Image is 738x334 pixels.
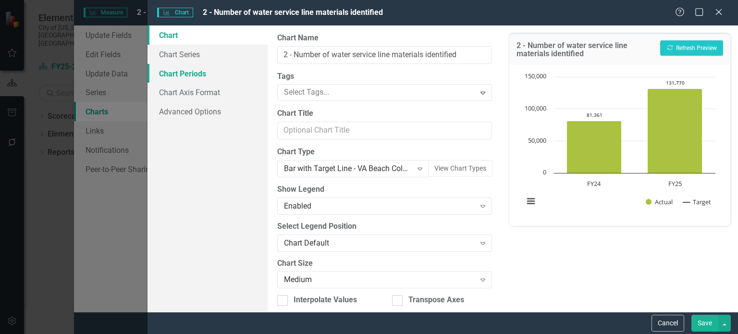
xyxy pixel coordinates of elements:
[284,163,412,174] div: Bar with Target Line - VA Beach Colors
[157,8,193,17] span: Chart
[277,33,492,44] label: Chart Name
[284,237,475,248] div: Chart Default
[528,136,546,145] text: 50,000
[668,179,682,188] text: FY25
[148,45,268,64] a: Chart Series
[691,315,718,332] button: Save
[567,89,702,173] g: Actual, series 1 of 2. Bar series with 2 bars.
[517,41,655,58] h3: 2 - Number of water service line materials identified
[408,295,464,306] div: Transpose Axes
[660,40,723,56] button: Refresh Preview
[646,198,673,206] button: Show Actual
[277,71,492,82] label: Tags
[524,195,538,208] button: View chart menu, Chart
[277,258,492,269] label: Chart Size
[277,108,492,119] label: Chart Title
[525,104,546,112] text: 100,000
[519,72,720,216] svg: Interactive chart
[148,102,268,121] a: Advanced Options
[567,121,622,173] path: FY24, 81,361. Actual.
[277,184,492,195] label: Show Legend
[683,198,711,206] button: Show Target
[519,72,721,216] div: Chart. Highcharts interactive chart.
[543,168,546,176] text: 0
[294,295,357,306] div: Interpolate Values
[525,72,546,80] text: 150,000
[203,8,383,17] span: 2 - Number of water service line materials identified
[284,200,475,211] div: Enabled
[277,221,492,232] label: Select Legend Position
[148,64,268,83] a: Chart Periods
[648,89,702,173] path: FY25, 131,770. Actual.
[284,274,475,285] div: Medium
[148,25,268,45] a: Chart
[428,160,492,177] button: View Chart Types
[277,122,492,139] input: Optional Chart Title
[148,83,268,102] a: Chart Axis Format
[652,315,684,332] button: Cancel
[666,79,685,86] text: 131,770
[587,111,603,118] text: 81,361
[588,179,602,188] text: FY24
[277,147,492,158] label: Chart Type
